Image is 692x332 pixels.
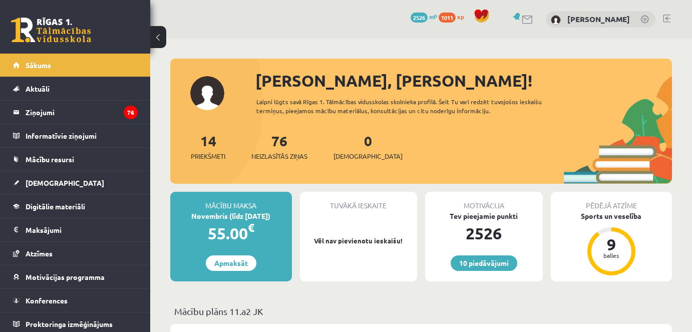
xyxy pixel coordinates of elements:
div: Pēdējā atzīme [551,192,672,211]
span: Neizlasītās ziņas [251,151,307,161]
span: Aktuāli [26,84,50,93]
a: 2526 mP [411,13,437,21]
span: mP [429,13,437,21]
a: Sports un veselība 9 balles [551,211,672,277]
img: Daniela Tarvāne [551,15,561,25]
span: 1011 [439,13,456,23]
a: Maksājumi [13,218,138,241]
span: Atzīmes [26,249,53,258]
i: 76 [124,106,138,119]
span: [DEMOGRAPHIC_DATA] [26,178,104,187]
a: Ziņojumi76 [13,101,138,124]
legend: Informatīvie ziņojumi [26,124,138,147]
span: [DEMOGRAPHIC_DATA] [333,151,403,161]
a: Apmaksāt [206,255,256,271]
span: Mācību resursi [26,155,74,164]
legend: Ziņojumi [26,101,138,124]
div: Tuvākā ieskaite [300,192,418,211]
a: Mācību resursi [13,148,138,171]
a: Digitālie materiāli [13,195,138,218]
div: Sports un veselība [551,211,672,221]
a: 10 piedāvājumi [451,255,517,271]
div: 55.00 [170,221,292,245]
a: Konferences [13,289,138,312]
p: Vēl nav pievienotu ieskaišu! [305,236,413,246]
span: Priekšmeti [191,151,225,161]
span: 2526 [411,13,428,23]
span: Konferences [26,296,68,305]
span: Proktoringa izmēģinājums [26,319,113,328]
div: balles [596,252,626,258]
a: 76Neizlasītās ziņas [251,132,307,161]
div: Mācību maksa [170,192,292,211]
legend: Maksājumi [26,218,138,241]
a: 0[DEMOGRAPHIC_DATA] [333,132,403,161]
div: Motivācija [425,192,543,211]
div: 9 [596,236,626,252]
span: Digitālie materiāli [26,202,85,211]
span: Sākums [26,61,51,70]
div: Tev pieejamie punkti [425,211,543,221]
span: € [248,220,254,235]
div: 2526 [425,221,543,245]
a: Atzīmes [13,242,138,265]
a: Aktuāli [13,77,138,100]
div: Novembris (līdz [DATE]) [170,211,292,221]
div: [PERSON_NAME], [PERSON_NAME]! [255,69,672,93]
a: 14Priekšmeti [191,132,225,161]
a: Motivācijas programma [13,265,138,288]
a: Informatīvie ziņojumi [13,124,138,147]
a: Rīgas 1. Tālmācības vidusskola [11,18,91,43]
a: Sākums [13,54,138,77]
p: Mācību plāns 11.a2 JK [174,304,668,318]
a: [DEMOGRAPHIC_DATA] [13,171,138,194]
a: [PERSON_NAME] [567,14,630,24]
span: xp [457,13,464,21]
span: Motivācijas programma [26,272,105,281]
a: 1011 xp [439,13,469,21]
div: Laipni lūgts savā Rīgas 1. Tālmācības vidusskolas skolnieka profilā. Šeit Tu vari redzēt tuvojošo... [256,97,557,115]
